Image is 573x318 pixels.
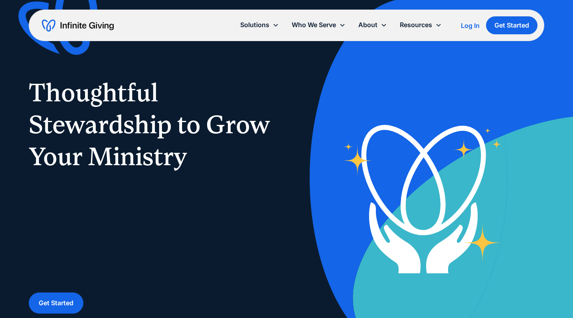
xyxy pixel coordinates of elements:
[393,16,448,34] div: Resources
[285,16,352,34] div: Who We Serve
[486,16,537,34] a: Get Started
[292,20,336,30] div: Who We Serve
[352,16,393,34] div: About
[400,20,432,30] div: Resources
[240,20,269,30] div: Solutions
[358,20,377,30] div: About
[42,19,114,32] a: home
[29,77,271,172] h1: Thoughtful Stewardship to Grow Your Ministry
[461,22,480,29] div: Log In
[234,16,285,34] div: Solutions
[29,182,271,280] p: As a faith-based organization, you need a trusted financial partner who understands the unique ne...
[336,108,511,282] img: nonprofit donation platform for faith-based organizations and ministries
[29,257,225,278] strong: Build a stronger financial foundation to support the work [DEMOGRAPHIC_DATA] has called you to do.
[29,292,83,314] a: Get Started
[461,21,480,30] a: Log In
